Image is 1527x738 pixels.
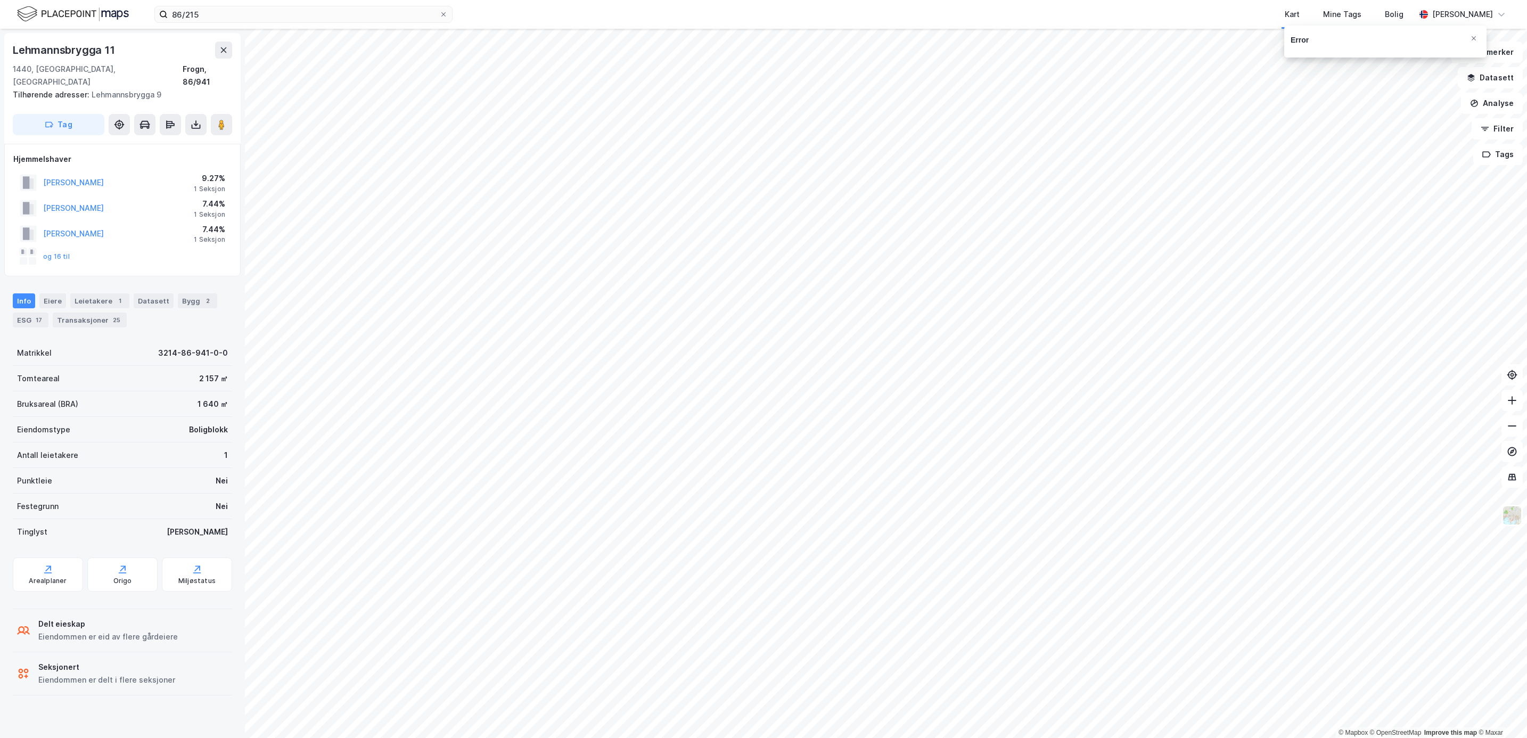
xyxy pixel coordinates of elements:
div: Eiendomstype [17,423,70,436]
div: 1440, [GEOGRAPHIC_DATA], [GEOGRAPHIC_DATA] [13,63,183,88]
div: 2 157 ㎡ [199,372,228,385]
div: Delt eieskap [38,618,178,630]
div: ESG [13,313,48,327]
div: Hjemmelshaver [13,153,232,166]
div: 25 [111,315,122,325]
div: Transaksjoner [53,313,127,327]
button: Datasett [1458,67,1523,88]
div: Eiere [39,293,66,308]
div: Punktleie [17,474,52,487]
div: Lehmannsbrygga 9 [13,88,224,101]
a: Mapbox [1339,729,1368,736]
div: Eiendommen er eid av flere gårdeiere [38,630,178,643]
div: Nei [216,474,228,487]
div: 9.27% [194,172,225,185]
div: Festegrunn [17,500,59,513]
div: [PERSON_NAME] [167,526,228,538]
button: Filter [1472,118,1523,140]
div: Bruksareal (BRA) [17,398,78,411]
span: Tilhørende adresser: [13,90,92,99]
div: Lehmannsbrygga 11 [13,42,117,59]
input: Søk på adresse, matrikkel, gårdeiere, leietakere eller personer [168,6,439,22]
div: 2 [202,296,213,306]
div: Bygg [178,293,217,308]
div: Eiendommen er delt i flere seksjoner [38,674,175,686]
div: Boligblokk [189,423,228,436]
div: 3214-86-941-0-0 [158,347,228,359]
button: Analyse [1461,93,1523,114]
div: Kontrollprogram for chat [1474,687,1527,738]
div: 1 [114,296,125,306]
a: Improve this map [1424,729,1477,736]
button: Tags [1473,144,1523,165]
div: Leietakere [70,293,129,308]
div: Kart [1285,8,1300,21]
div: 7.44% [194,223,225,236]
div: Seksjonert [38,661,175,674]
div: Error [1291,34,1309,47]
div: 17 [34,315,44,325]
div: Arealplaner [29,577,67,585]
iframe: Chat Widget [1474,687,1527,738]
div: Datasett [134,293,174,308]
button: Tag [13,114,104,135]
div: Frogn, 86/941 [183,63,232,88]
div: Miljøstatus [178,577,216,585]
div: Origo [113,577,132,585]
div: Tinglyst [17,526,47,538]
div: Antall leietakere [17,449,78,462]
div: 1 Seksjon [194,210,225,219]
div: Matrikkel [17,347,52,359]
div: Tomteareal [17,372,60,385]
div: Info [13,293,35,308]
div: 1 640 ㎡ [198,398,228,411]
div: Bolig [1385,8,1403,21]
div: Mine Tags [1323,8,1361,21]
div: [PERSON_NAME] [1432,8,1493,21]
div: Nei [216,500,228,513]
div: 1 Seksjon [194,235,225,244]
img: logo.f888ab2527a4732fd821a326f86c7f29.svg [17,5,129,23]
div: 7.44% [194,198,225,210]
a: OpenStreetMap [1370,729,1422,736]
img: Z [1502,505,1522,526]
div: 1 Seksjon [194,185,225,193]
div: 1 [224,449,228,462]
